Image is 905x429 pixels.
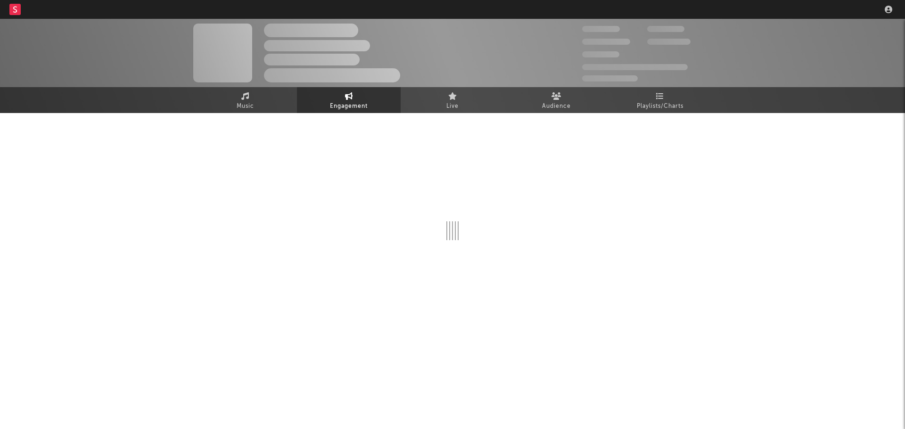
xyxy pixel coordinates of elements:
[637,101,683,112] span: Playlists/Charts
[330,101,368,112] span: Engagement
[608,87,712,113] a: Playlists/Charts
[237,101,254,112] span: Music
[542,101,571,112] span: Audience
[582,39,630,45] span: 50,000,000
[193,87,297,113] a: Music
[582,75,638,81] span: Jump Score: 85.0
[297,87,401,113] a: Engagement
[446,101,459,112] span: Live
[582,64,688,70] span: 50,000,000 Monthly Listeners
[647,26,684,32] span: 100,000
[647,39,691,45] span: 1,000,000
[401,87,504,113] a: Live
[582,26,620,32] span: 300,000
[582,51,619,57] span: 100,000
[504,87,608,113] a: Audience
